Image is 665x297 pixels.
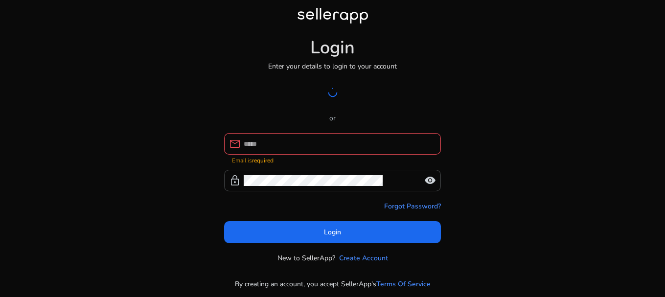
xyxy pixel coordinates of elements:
p: New to SellerApp? [277,253,335,263]
span: Login [324,227,341,237]
span: lock [229,175,241,186]
span: visibility [424,175,436,186]
mat-error: Email is [232,155,433,165]
a: Terms Of Service [376,279,431,289]
button: Login [224,221,441,243]
strong: required [252,157,274,164]
a: Create Account [339,253,388,263]
p: Enter your details to login to your account [268,61,397,71]
span: mail [229,138,241,150]
h1: Login [310,37,355,58]
a: Forgot Password? [384,201,441,211]
p: or [224,113,441,123]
